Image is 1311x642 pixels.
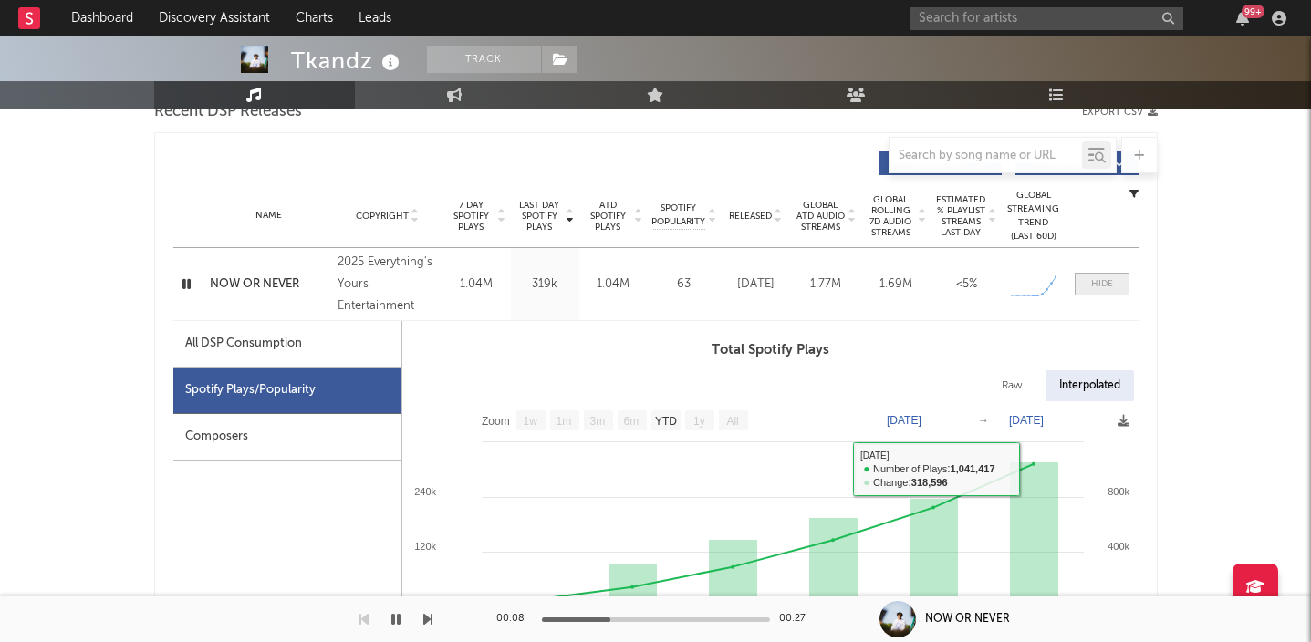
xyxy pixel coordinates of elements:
[482,415,510,428] text: Zoom
[654,415,676,428] text: YTD
[556,415,571,428] text: 1m
[1108,486,1129,497] text: 800k
[887,414,921,427] text: [DATE]
[523,415,537,428] text: 1w
[726,415,738,428] text: All
[1123,595,1129,606] text: 0
[936,194,986,238] span: Estimated % Playlist Streams Last Day
[1082,107,1158,118] button: Export CSV
[427,46,541,73] button: Track
[584,275,643,294] div: 1.04M
[936,275,997,294] div: <5%
[356,211,409,222] span: Copyright
[414,541,436,552] text: 120k
[185,333,302,355] div: All DSP Consumption
[584,200,632,233] span: ATD Spotify Plays
[589,415,605,428] text: 3m
[338,252,437,317] div: 2025 Everything's Yours Entertainment
[796,275,857,294] div: 1.77M
[925,611,1010,627] div: NOW OR NEVER
[890,149,1082,163] input: Search by song name or URL
[515,275,575,294] div: 319k
[693,415,705,428] text: 1y
[988,370,1036,401] div: Raw
[291,46,404,76] div: Tkandz
[623,415,639,428] text: 6m
[515,200,564,233] span: Last Day Spotify Plays
[1242,5,1264,18] div: 99 +
[910,7,1183,30] input: Search for artists
[210,209,329,223] div: Name
[651,202,705,229] span: Spotify Popularity
[729,211,772,222] span: Released
[496,608,533,630] div: 00:08
[779,608,816,630] div: 00:27
[652,275,716,294] div: 63
[978,414,989,427] text: →
[1236,11,1249,26] button: 99+
[447,275,506,294] div: 1.04M
[796,200,846,233] span: Global ATD Audio Streams
[447,200,495,233] span: 7 Day Spotify Plays
[866,275,927,294] div: 1.69M
[1108,541,1129,552] text: 400k
[210,275,329,294] a: NOW OR NEVER
[414,486,436,497] text: 240k
[154,101,302,123] span: Recent DSP Releases
[1046,370,1134,401] div: Interpolated
[173,414,401,461] div: Composers
[173,368,401,414] div: Spotify Plays/Popularity
[725,275,786,294] div: [DATE]
[1006,189,1061,243] div: Global Streaming Trend (Last 60D)
[173,321,401,368] div: All DSP Consumption
[1009,414,1044,427] text: [DATE]
[866,194,916,238] span: Global Rolling 7D Audio Streams
[430,595,435,606] text: 0
[402,339,1139,361] h3: Total Spotify Plays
